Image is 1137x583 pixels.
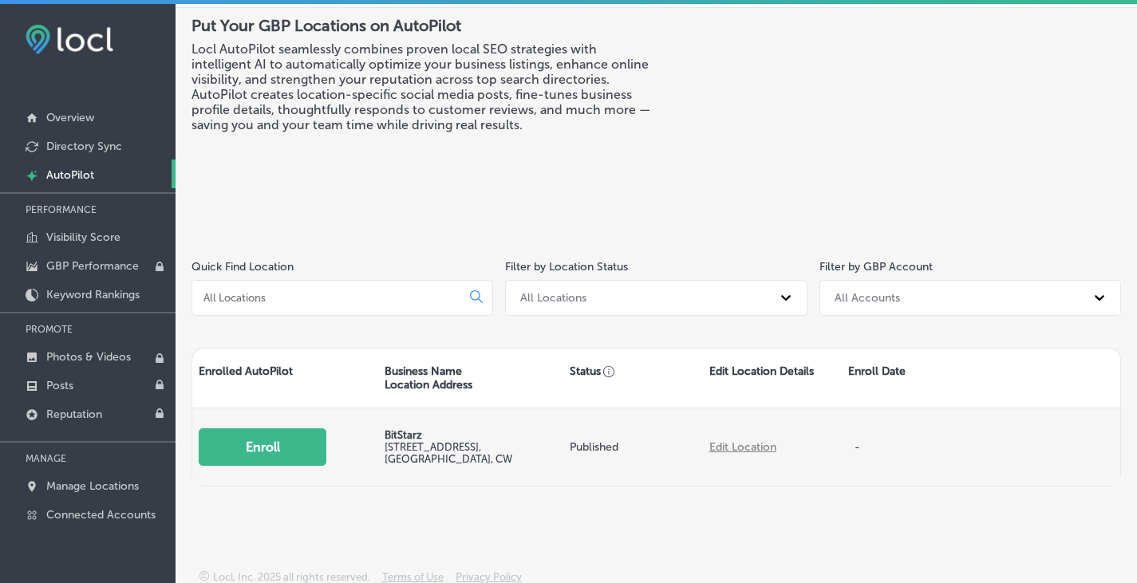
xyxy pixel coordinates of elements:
p: Photos & Videos [46,350,131,364]
h2: Put Your GBP Locations on AutoPilot [191,16,657,35]
div: Business Name Location Address [378,349,564,408]
a: Edit Location [709,440,776,454]
p: GBP Performance [46,259,139,273]
p: AutoPilot [46,168,94,182]
div: Edit Location Details [703,349,842,408]
p: Connected Accounts [46,508,156,522]
p: BitStarz [385,429,558,441]
p: Posts [46,379,73,392]
p: Keyword Rankings [46,288,140,301]
div: Status [563,349,702,408]
div: Enroll Date [842,349,981,408]
iframe: Locl: AutoPilot Overview [749,16,1121,225]
label: Filter by Location Status [505,260,628,274]
img: fda3e92497d09a02dc62c9cd864e3231.png [26,25,113,54]
p: Overview [46,111,94,124]
div: All Locations [520,291,586,305]
label: Filter by GBP Account [819,260,933,274]
div: Enrolled AutoPilot [192,349,378,408]
p: Published [570,440,696,454]
label: Quick Find Location [191,260,294,274]
p: - [848,424,884,470]
label: [STREET_ADDRESS] , [GEOGRAPHIC_DATA], CW [385,441,512,465]
button: Enroll [199,428,326,466]
h3: Locl AutoPilot seamlessly combines proven local SEO strategies with intelligent AI to automatical... [191,41,657,132]
p: Visibility Score [46,230,120,244]
div: All Accounts [835,291,900,305]
p: Locl, Inc. 2025 all rights reserved. [213,571,370,583]
p: Reputation [46,408,102,421]
input: All Locations [202,290,457,305]
p: Directory Sync [46,140,122,153]
p: Manage Locations [46,479,139,493]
